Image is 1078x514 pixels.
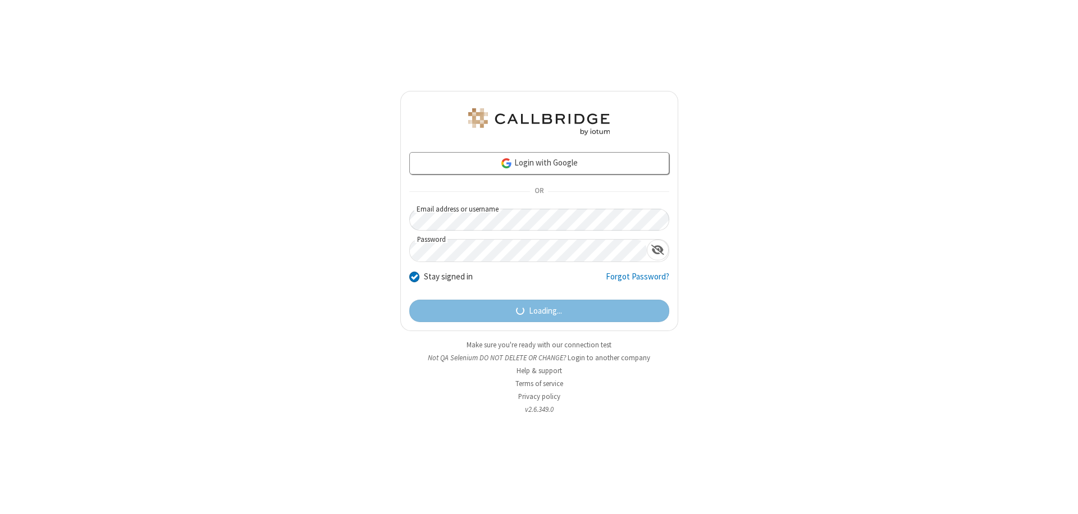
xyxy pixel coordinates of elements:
a: Forgot Password? [606,270,669,292]
a: Terms of service [515,379,563,388]
a: Make sure you're ready with our connection test [467,340,611,350]
a: Login with Google [409,152,669,175]
div: Show password [647,240,669,260]
a: Privacy policy [518,392,560,401]
input: Email address or username [409,209,669,231]
li: v2.6.349.0 [400,404,678,415]
span: OR [530,184,548,200]
span: Loading... [529,305,562,318]
img: QA Selenium DO NOT DELETE OR CHANGE [466,108,612,135]
li: Not QA Selenium DO NOT DELETE OR CHANGE? [400,352,678,363]
label: Stay signed in [424,270,473,283]
input: Password [410,240,647,261]
a: Help & support [517,366,562,375]
img: google-icon.png [500,157,513,169]
button: Login to another company [568,352,650,363]
button: Loading... [409,300,669,322]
